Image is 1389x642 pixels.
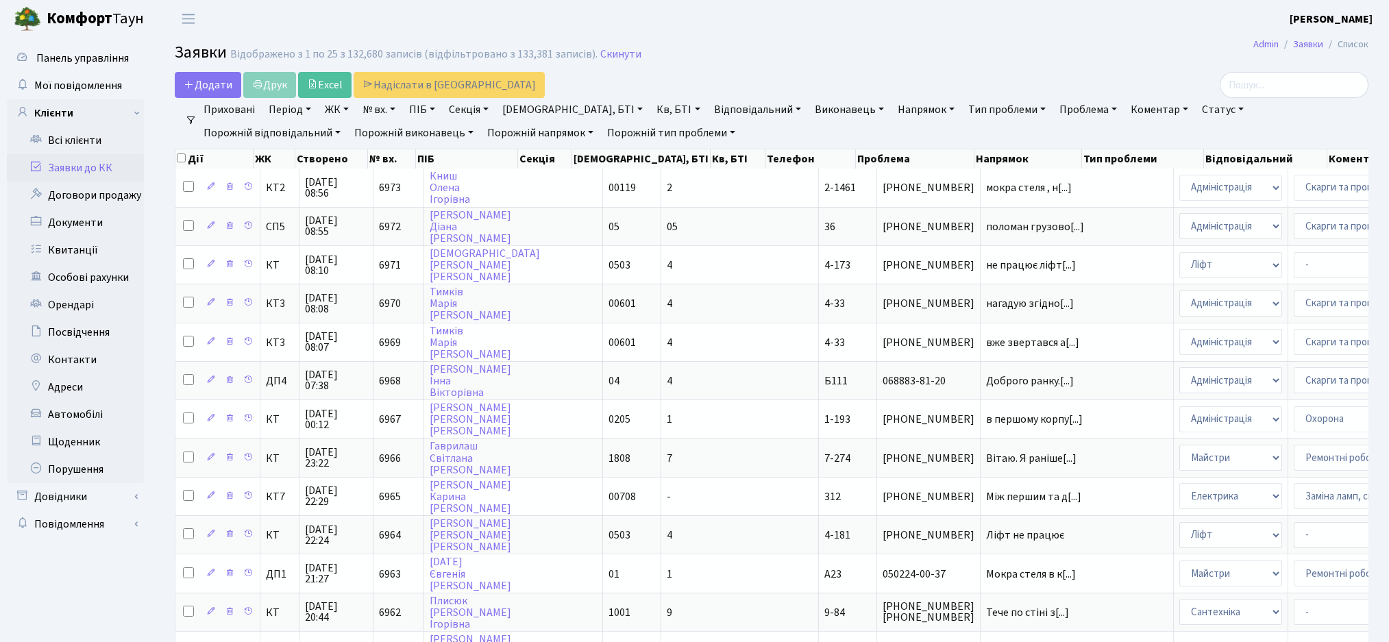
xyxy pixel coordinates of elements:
[986,219,1084,234] span: поломан грузово[...]
[667,258,672,273] span: 4
[963,98,1051,121] a: Тип проблеми
[305,447,367,469] span: [DATE] 23:22
[497,98,648,121] a: [DEMOGRAPHIC_DATA], БТІ
[430,284,511,323] a: ТимківМарія[PERSON_NAME]
[883,298,974,309] span: [PHONE_NUMBER]
[379,219,401,234] span: 6972
[34,78,122,93] span: Мої повідомлення
[430,593,511,632] a: Плисюк[PERSON_NAME]Ігорівна
[883,375,974,386] span: 068883-81-20
[47,8,112,29] b: Комфорт
[430,169,470,207] a: КнишОленаІгорівна
[986,335,1079,350] span: вже звертався а[...]
[443,98,494,121] a: Секція
[667,412,672,427] span: 1
[609,412,630,427] span: 0205
[7,182,144,209] a: Договори продажу
[856,149,974,169] th: Проблема
[824,605,845,620] span: 9-84
[266,607,293,618] span: КТ
[986,258,1076,273] span: не працює ліфт[...]
[7,510,144,538] a: Повідомлення
[883,453,974,464] span: [PHONE_NUMBER]
[7,72,144,99] a: Мої повідомлення
[1220,72,1368,98] input: Пошук...
[266,530,293,541] span: КТ
[824,373,848,388] span: Б111
[430,516,511,554] a: [PERSON_NAME][PERSON_NAME][PERSON_NAME]
[986,530,1168,541] span: Ліфт не працює
[824,258,850,273] span: 4-173
[824,219,835,234] span: 36
[1293,37,1323,51] a: Заявки
[667,605,672,620] span: 9
[7,401,144,428] a: Автомобілі
[667,451,672,466] span: 7
[416,149,519,169] th: ПІБ
[7,483,144,510] a: Довідники
[379,180,401,195] span: 6973
[482,121,599,145] a: Порожній напрямок
[883,414,974,425] span: [PHONE_NUMBER]
[518,149,572,169] th: Секція
[883,491,974,502] span: [PHONE_NUMBER]
[824,451,850,466] span: 7-274
[609,605,630,620] span: 1001
[609,451,630,466] span: 1808
[7,346,144,373] a: Контакти
[175,149,254,169] th: Дії
[349,121,479,145] a: Порожній виконавець
[184,77,232,92] span: Додати
[266,414,293,425] span: КТ
[1196,98,1249,121] a: Статус
[305,331,367,353] span: [DATE] 08:07
[305,177,367,199] span: [DATE] 08:56
[609,296,636,311] span: 00601
[305,254,367,276] span: [DATE] 08:10
[254,149,295,169] th: ЖК
[305,485,367,507] span: [DATE] 22:29
[883,182,974,193] span: [PHONE_NUMBER]
[667,373,672,388] span: 4
[430,323,511,362] a: ТимківМарія[PERSON_NAME]
[7,456,144,483] a: Порушення
[667,528,672,543] span: 4
[667,335,672,350] span: 4
[824,180,856,195] span: 2-1461
[266,221,293,232] span: СП5
[379,528,401,543] span: 6964
[1253,37,1279,51] a: Admin
[883,221,974,232] span: [PHONE_NUMBER]
[711,149,765,169] th: Кв, БТІ
[609,528,630,543] span: 0503
[7,428,144,456] a: Щоденник
[266,569,293,580] span: ДП1
[430,478,511,516] a: [PERSON_NAME]Карина[PERSON_NAME]
[824,412,850,427] span: 1-193
[430,555,511,593] a: [DATE]Євгенія[PERSON_NAME]
[171,8,206,30] button: Переключити навігацію
[47,8,144,31] span: Таун
[7,264,144,291] a: Особові рахунки
[7,154,144,182] a: Заявки до КК
[175,40,227,64] span: Заявки
[7,319,144,346] a: Посвідчення
[7,291,144,319] a: Орендарі
[709,98,807,121] a: Відповідальний
[609,335,636,350] span: 00601
[198,98,260,121] a: Приховані
[266,337,293,348] span: КТ3
[305,408,367,430] span: [DATE] 00:12
[892,98,960,121] a: Напрямок
[7,236,144,264] a: Квитанції
[198,121,346,145] a: Порожній відповідальний
[305,563,367,584] span: [DATE] 21:27
[1125,98,1194,121] a: Коментар
[7,127,144,154] a: Всі клієнти
[1054,98,1122,121] a: Проблема
[379,412,401,427] span: 6967
[430,400,511,439] a: [PERSON_NAME][PERSON_NAME][PERSON_NAME]
[357,98,401,121] a: № вх.
[379,373,401,388] span: 6968
[986,489,1081,504] span: Між першим та д[...]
